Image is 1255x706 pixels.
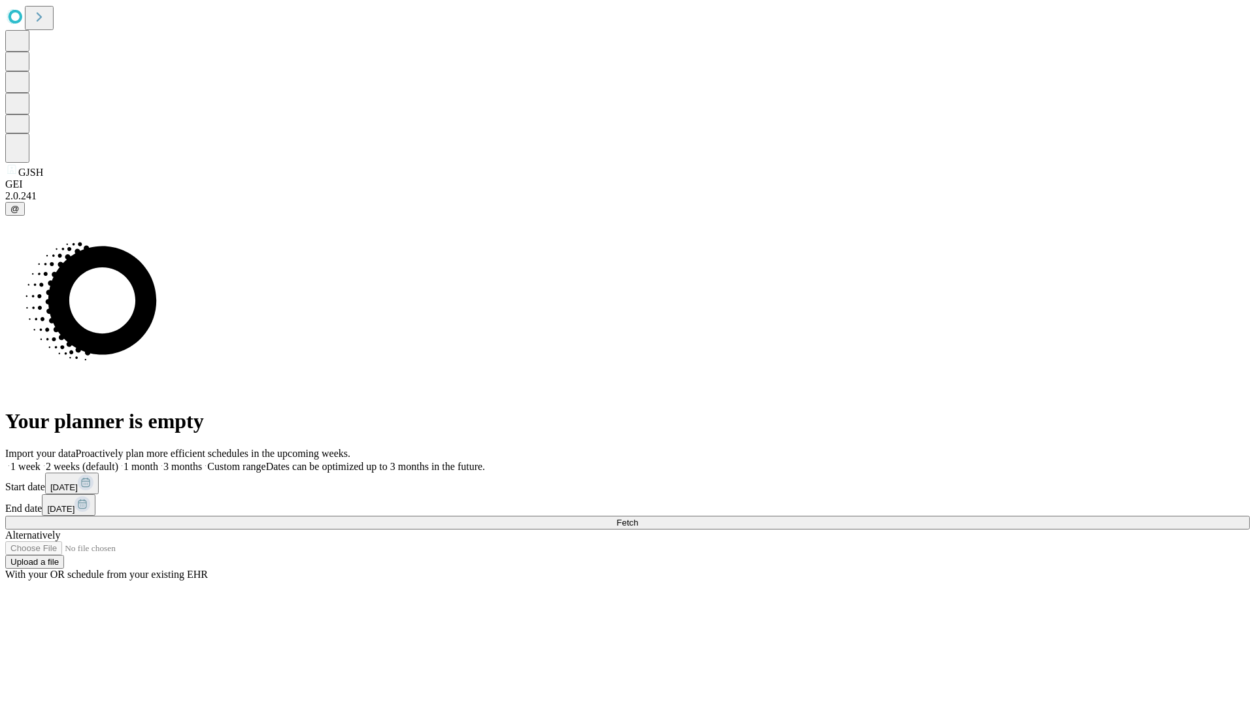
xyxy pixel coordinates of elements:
div: End date [5,494,1250,516]
h1: Your planner is empty [5,409,1250,433]
button: Fetch [5,516,1250,529]
span: Custom range [207,461,265,472]
span: Dates can be optimized up to 3 months in the future. [266,461,485,472]
span: 1 month [124,461,158,472]
span: 1 week [10,461,41,472]
span: Alternatively [5,529,60,541]
span: Fetch [616,518,638,528]
button: @ [5,202,25,216]
span: 2 weeks (default) [46,461,118,472]
button: Upload a file [5,555,64,569]
span: @ [10,204,20,214]
span: With your OR schedule from your existing EHR [5,569,208,580]
div: GEI [5,178,1250,190]
span: GJSH [18,167,43,178]
span: 3 months [163,461,202,472]
span: Proactively plan more efficient schedules in the upcoming weeks. [76,448,350,459]
span: Import your data [5,448,76,459]
span: [DATE] [47,504,75,514]
div: 2.0.241 [5,190,1250,202]
button: [DATE] [45,473,99,494]
button: [DATE] [42,494,95,516]
div: Start date [5,473,1250,494]
span: [DATE] [50,482,78,492]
